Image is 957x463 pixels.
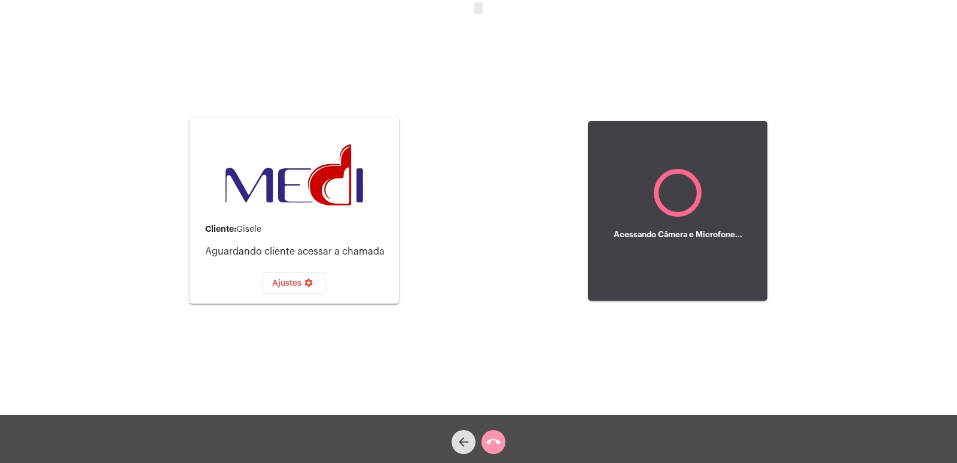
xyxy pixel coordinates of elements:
p: Aguardando cliente acessar a chamada [205,246,389,257]
span: Ajustes [272,279,316,288]
button: Ajustes [263,273,325,294]
mat-icon: settings [301,278,316,292]
mat-icon: arrow_back [456,435,471,449]
mat-icon: call_end [486,435,501,449]
img: d3a1b5fa-500b-b90f-5a1c-719c20e9830b.png [225,144,363,205]
div: Gisele [205,225,389,234]
strong: Cliente: [205,225,236,233]
h5: Acessando Câmera e Microfone... [614,231,742,239]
